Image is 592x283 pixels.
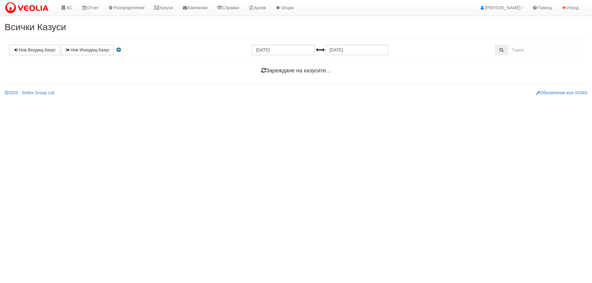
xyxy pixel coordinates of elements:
[5,22,587,32] h2: Всички Казуси
[61,45,114,55] a: Нов Изходящ Казус
[5,2,51,14] img: VeoliaLogo.png
[9,45,60,55] a: Нов Входящ Казус
[508,45,583,55] input: Търсене по Идентификатор, Бл/Вх/Ап, Тип, Описание, Моб. Номер, Имейл, Файл, Коментар,
[9,68,583,74] h4: Зареждане на казусите...
[536,90,587,95] a: Обновления във VGMS
[115,48,122,52] i: Настройки
[5,90,55,95] a: 2025 - Sintex Group Ltd.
